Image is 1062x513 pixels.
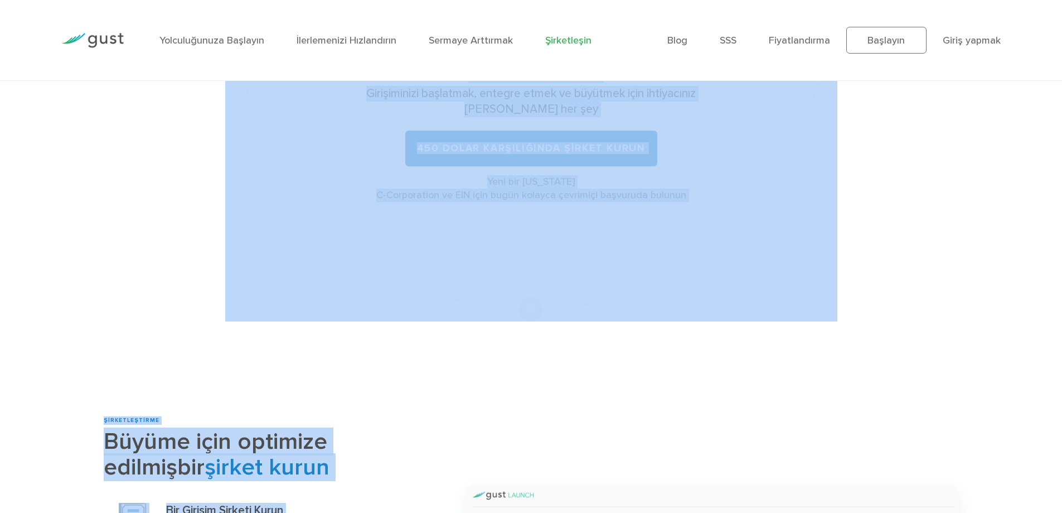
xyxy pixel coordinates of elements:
font: Girişiminizi başlatmak, entegre etmek ve büyütmek için ihtiyacınız [PERSON_NAME] her şey [366,87,696,116]
a: 450 Dolar Karşılığında Şirket Kurun [405,131,657,166]
a: Giriş yapmak [943,35,1001,46]
a: Başlayın [846,27,927,54]
a: Blog [667,35,687,46]
font: Başlayın [867,35,905,46]
font: Büyüme için optimize edilmiş [104,428,327,481]
font: bir [177,453,205,481]
a: İlerlemenizi Hızlandırın [297,35,396,46]
font: şirket kurun [205,453,329,481]
a: Şirketleşin [545,35,591,46]
a: Fiyatlandırma [769,35,830,46]
img: Gust Logo [61,33,124,48]
font: ŞİRKETLEŞTİRME [104,417,159,424]
a: Sermaye Arttırmak [429,35,513,46]
a: Yolculuğunuza Başlayın [159,35,264,46]
font: 450 Dolar Karşılığında Şirket Kurun [417,142,646,154]
font: Yeni bir [US_STATE] [487,176,575,188]
font: C-Corporation ve EIN için bugün kolayca çevrimiçi başvuruda bulunun [376,189,686,201]
a: SSS [720,35,736,46]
